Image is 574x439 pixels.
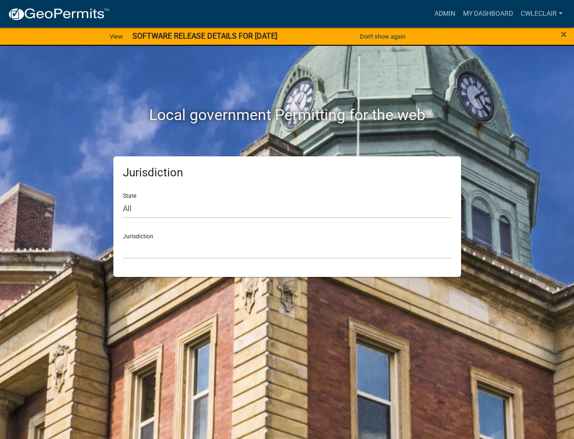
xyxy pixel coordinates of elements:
[356,29,409,44] button: Don't show again
[123,166,452,180] h5: Jurisdiction
[106,29,127,44] a: View
[517,5,566,23] a: cwleclair
[561,28,567,41] span: ×
[23,106,552,124] h2: Local government Permitting for the web
[459,5,517,23] a: My Dashboard
[431,5,459,23] a: Admin
[132,31,277,41] strong: SOFTWARE RELEASE DETAILS FOR [DATE]
[561,29,567,40] button: Close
